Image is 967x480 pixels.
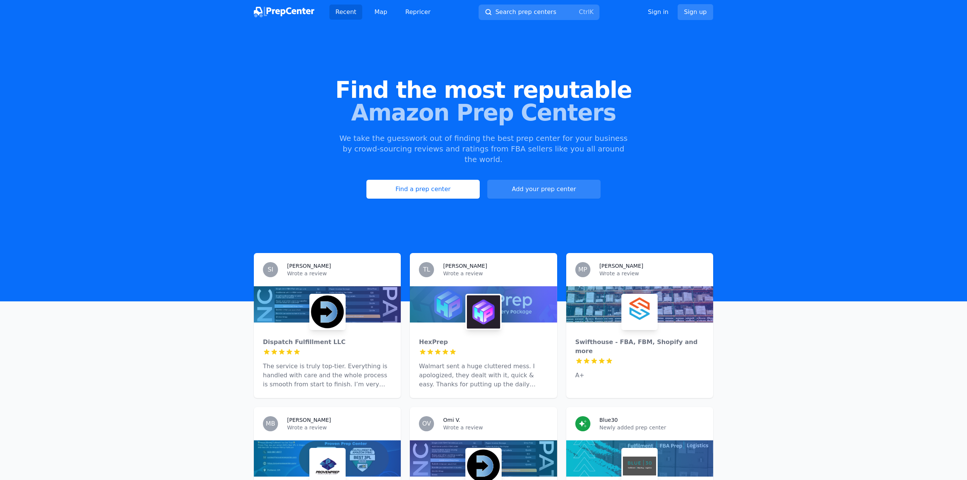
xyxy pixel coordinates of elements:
span: SI [268,267,273,273]
a: Map [368,5,393,20]
button: Search prep centersCtrlK [479,5,599,20]
a: MP[PERSON_NAME]Wrote a reviewSwifthouse - FBA, FBM, Shopify and moreSwifthouse - FBA, FBM, Shopif... [566,253,713,398]
p: Wrote a review [287,424,392,431]
h3: [PERSON_NAME] [287,416,331,424]
a: Add your prep center [487,180,601,199]
h3: [PERSON_NAME] [443,262,487,270]
h3: [PERSON_NAME] [287,262,331,270]
h3: Blue30 [599,416,618,424]
a: Sign up [678,4,713,20]
p: Wrote a review [599,270,704,277]
div: HexPrep [419,338,548,347]
img: PrepCenter [254,7,314,17]
p: Wrote a review [443,424,548,431]
h3: [PERSON_NAME] [599,262,643,270]
img: HexPrep [467,295,500,329]
a: Recent [329,5,362,20]
p: Wrote a review [443,270,548,277]
span: MB [266,421,275,427]
a: SI[PERSON_NAME]Wrote a reviewDispatch Fulfillment LLCDispatch Fulfillment LLCThe service is truly... [254,253,401,398]
a: Repricer [399,5,437,20]
div: Swifthouse - FBA, FBM, Shopify and more [575,338,704,356]
a: TL[PERSON_NAME]Wrote a reviewHexPrepHexPrepWalmart sent a huge cluttered mess. I apologized, they... [410,253,557,398]
img: Swifthouse - FBA, FBM, Shopify and more [623,295,656,329]
kbd: Ctrl [579,8,589,15]
img: Dispatch Fulfillment LLC [311,295,344,329]
span: TL [423,267,430,273]
a: Find a prep center [366,180,480,199]
span: Amazon Prep Centers [12,101,955,124]
span: OV [422,421,431,427]
a: Sign in [648,8,669,17]
p: Walmart sent a huge cluttered mess. I apologized, they dealt with it, quick & easy. Thanks for pu... [419,362,548,389]
span: Search prep centers [495,8,556,17]
h3: Omi V. [443,416,460,424]
p: A+ [575,371,704,380]
div: Dispatch Fulfillment LLC [263,338,392,347]
span: MP [578,267,587,273]
p: Wrote a review [287,270,392,277]
p: We take the guesswork out of finding the best prep center for your business by crowd-sourcing rev... [338,133,629,165]
p: Newly added prep center [599,424,704,431]
span: Find the most reputable [12,79,955,101]
p: The service is truly top-tier. Everything is handled with care and the whole process is smooth fr... [263,362,392,389]
kbd: K [590,8,594,15]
